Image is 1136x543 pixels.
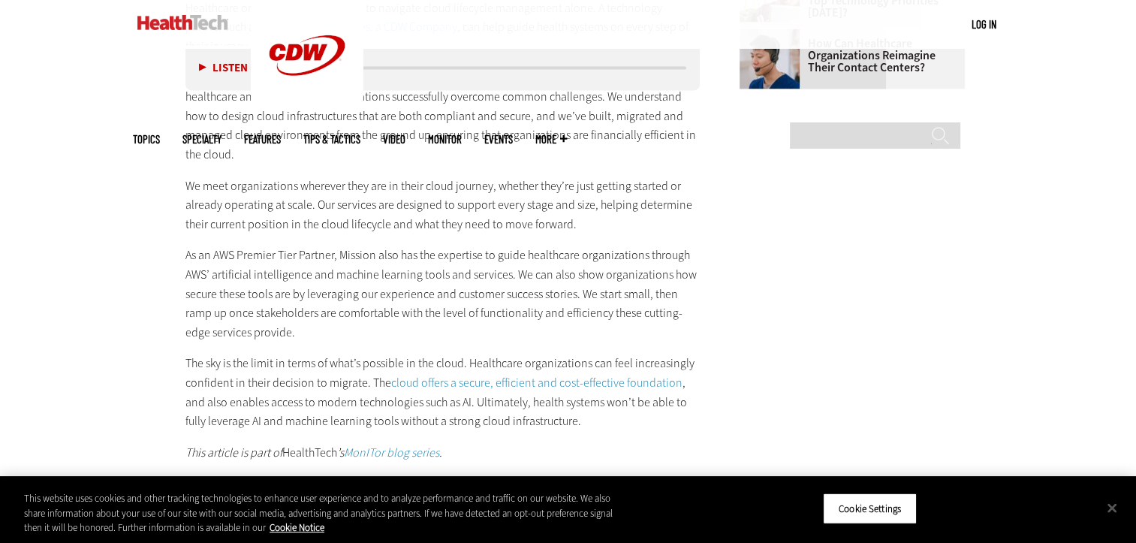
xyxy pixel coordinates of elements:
[185,354,701,430] p: The sky is the limit in terms of what’s possible in the cloud. Healthcare organizations can feel ...
[428,134,462,145] a: MonITor
[972,17,996,32] div: User menu
[133,134,160,145] span: Topics
[185,246,701,342] p: As an AWS Premier Tier Partner, Mission also has the expertise to guide healthcare organizations ...
[24,491,625,535] div: This website uses cookies and other tracking technologies to enhance user experience and to analy...
[185,445,282,460] em: This article is part of
[383,134,405,145] a: Video
[185,443,701,463] p: HealthTech
[344,445,439,460] a: MonITor blog series
[391,375,683,391] a: cloud offers a secure, efficient and cost-effective foundation
[137,15,228,30] img: Home
[244,134,281,145] a: Features
[337,445,344,460] em: ’s
[182,134,221,145] span: Specialty
[972,17,996,31] a: Log in
[535,134,567,145] span: More
[1095,491,1128,524] button: Close
[270,521,324,534] a: More information about your privacy
[185,176,701,234] p: We meet organizations wherever they are in their cloud journey, whether they’re just getting star...
[303,134,360,145] a: Tips & Tactics
[823,493,917,524] button: Cookie Settings
[251,99,363,115] a: CDW
[439,445,442,460] em: .
[484,134,513,145] a: Events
